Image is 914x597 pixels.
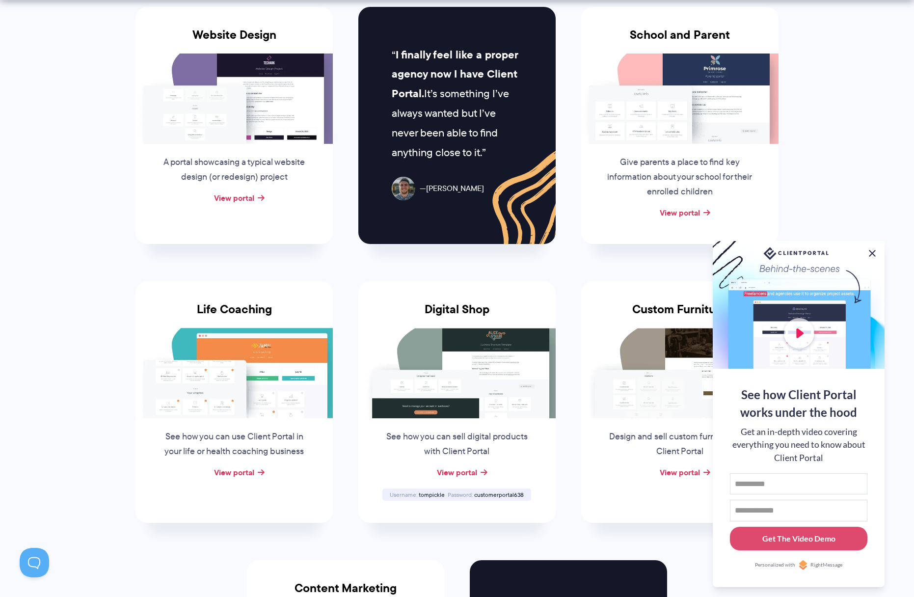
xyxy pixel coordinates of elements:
[581,28,779,54] h3: School and Parent
[214,192,254,204] a: View portal
[605,155,754,199] p: Give parents a place to find key information about your school for their enrolled children
[474,490,524,499] span: customerportal638
[437,466,477,478] a: View portal
[762,533,835,544] div: Get The Video Demo
[730,386,867,421] div: See how Client Portal works under the hood
[730,560,867,570] a: Personalized withRightMessage
[392,47,518,102] strong: I finally feel like a proper agency now I have Client Portal.
[798,560,808,570] img: Personalized with RightMessage
[660,207,700,218] a: View portal
[390,490,417,499] span: Username
[160,155,309,185] p: A portal showcasing a typical website design (or redesign) project
[420,182,484,196] span: [PERSON_NAME]
[810,561,842,569] span: RightMessage
[160,430,309,459] p: See how you can use Client Portal in your life or health coaching business
[382,430,532,459] p: See how you can sell digital products with Client Portal
[730,426,867,464] div: Get an in-depth video covering everything you need to know about Client Portal
[448,490,473,499] span: Password
[581,302,779,328] h3: Custom Furniture
[20,548,49,577] iframe: Toggle Customer Support
[755,561,795,569] span: Personalized with
[605,430,754,459] p: Design and sell custom furniture with Client Portal
[660,466,700,478] a: View portal
[358,302,556,328] h3: Digital Shop
[135,28,333,54] h3: Website Design
[419,490,445,499] span: tompickle
[135,302,333,328] h3: Life Coaching
[730,527,867,551] button: Get The Video Demo
[214,466,254,478] a: View portal
[392,45,522,163] p: It’s something I’ve always wanted but I’ve never been able to find anything close to it.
